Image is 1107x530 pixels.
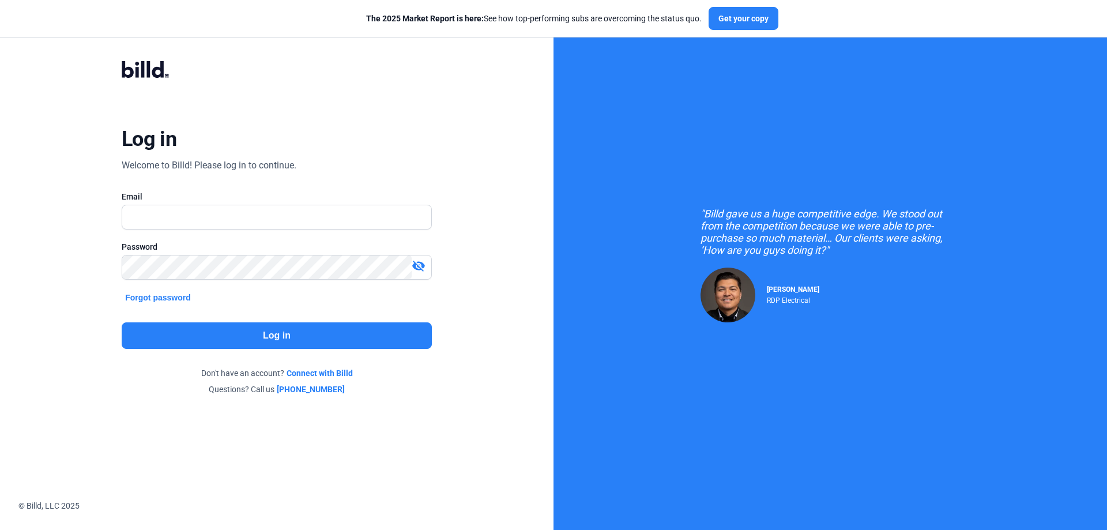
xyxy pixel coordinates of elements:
a: Connect with Billd [287,367,353,379]
mat-icon: visibility_off [412,259,426,273]
div: Log in [122,126,176,152]
div: "Billd gave us a huge competitive edge. We stood out from the competition because we were able to... [701,208,960,256]
div: Questions? Call us [122,384,432,395]
button: Forgot password [122,291,194,304]
button: Get your copy [709,7,778,30]
div: Password [122,241,432,253]
div: Welcome to Billd! Please log in to continue. [122,159,296,172]
img: Raul Pacheco [701,268,755,322]
a: [PHONE_NUMBER] [277,384,345,395]
button: Log in [122,322,432,349]
div: Email [122,191,432,202]
div: RDP Electrical [767,294,819,305]
div: See how top-performing subs are overcoming the status quo. [366,13,702,24]
span: [PERSON_NAME] [767,285,819,294]
div: Don't have an account? [122,367,432,379]
span: The 2025 Market Report is here: [366,14,484,23]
